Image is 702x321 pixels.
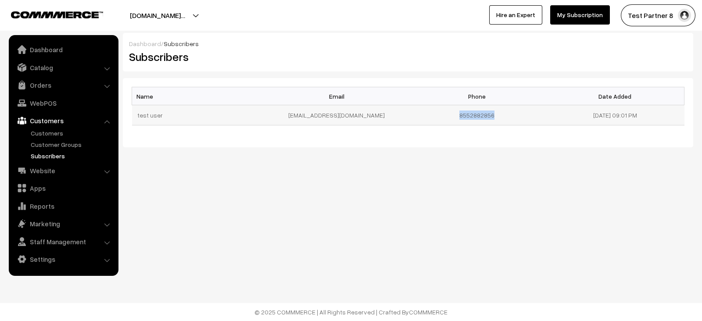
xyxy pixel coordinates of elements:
th: Phone [408,87,546,105]
a: Dashboard [11,42,115,57]
button: [DOMAIN_NAME]… [99,4,216,26]
a: COMMMERCE [11,9,88,19]
a: Orders [11,77,115,93]
a: Reports [11,198,115,214]
a: Customers [11,113,115,128]
div: / [129,39,687,48]
td: test user [132,105,270,125]
a: WebPOS [11,95,115,111]
a: Dashboard [129,40,161,47]
span: Subscribers [164,40,199,47]
a: COMMMERCE [409,308,448,316]
h2: Subscribers [129,50,401,64]
img: user [678,9,691,22]
a: Marketing [11,216,115,232]
a: Staff Management [11,234,115,250]
a: Catalog [11,60,115,75]
a: Customer Groups [29,140,115,149]
a: Settings [11,251,115,267]
td: 8552882856 [408,105,546,125]
a: Website [11,163,115,178]
img: COMMMERCE [11,11,103,18]
button: Test Partner 8 [621,4,695,26]
a: Subscribers [29,151,115,160]
a: My Subscription [550,5,610,25]
th: Name [132,87,270,105]
td: [DATE] 09:01 PM [546,105,684,125]
a: Customers [29,128,115,138]
th: Date Added [546,87,684,105]
th: Email [270,87,408,105]
td: [EMAIL_ADDRESS][DOMAIN_NAME] [270,105,408,125]
a: Apps [11,180,115,196]
a: Hire an Expert [489,5,542,25]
